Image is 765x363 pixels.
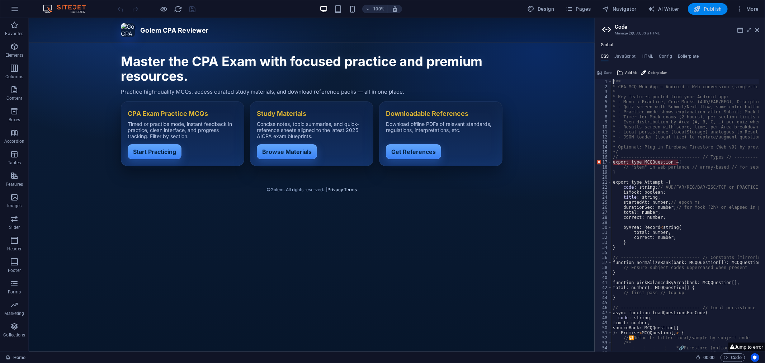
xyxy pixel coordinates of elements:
[566,5,591,13] span: Pages
[5,31,23,37] p: Favorites
[595,285,612,290] div: 42
[41,5,95,13] img: Editor Logo
[640,69,668,77] button: Color picker
[615,69,638,77] button: Add file
[603,5,637,13] span: Navigator
[6,353,25,362] a: Click to cancel selection. Double-click to open Pages
[595,330,612,335] div: 51
[595,205,612,210] div: 26
[751,353,759,362] button: Usercentrics
[595,305,612,310] div: 46
[721,353,745,362] button: Code
[4,138,24,144] p: Accordion
[392,6,398,12] i: On resize automatically adjust zoom level to fit chosen device.
[694,5,722,13] span: Publish
[7,203,22,209] p: Images
[615,24,759,30] h2: Code
[648,5,679,13] span: AI Writer
[362,5,388,13] button: 100%
[595,94,612,99] div: 4
[160,5,168,13] button: Click here to leave preview mode and continue editing
[595,84,612,89] div: 2
[595,180,612,185] div: 21
[642,54,653,62] h4: HTML
[595,170,612,175] div: 19
[688,3,728,15] button: Publish
[614,54,636,62] h4: JavaScript
[595,210,612,215] div: 27
[615,30,745,37] h3: Manage (S)CSS, JS & HTML
[595,195,612,200] div: 24
[595,275,612,280] div: 40
[728,343,765,352] button: Jump to error
[3,332,25,338] p: Collections
[678,54,699,62] h4: Boilerplate
[8,160,21,166] p: Tables
[659,54,672,62] h4: Config
[174,5,183,13] button: reload
[595,109,612,114] div: 7
[601,54,609,62] h4: CSS
[648,69,667,77] span: Color picker
[595,160,612,165] div: 17
[595,245,612,250] div: 34
[595,290,612,295] div: 43
[9,225,20,230] p: Slider
[595,114,612,119] div: 8
[595,310,612,315] div: 47
[708,355,709,360] span: :
[595,190,612,195] div: 23
[601,42,614,48] h4: Global
[595,270,612,275] div: 39
[595,235,612,240] div: 32
[724,353,742,362] span: Code
[595,99,612,104] div: 5
[696,353,715,362] h6: Session time
[7,246,22,252] p: Header
[595,230,612,235] div: 31
[595,345,612,350] div: 54
[595,295,612,300] div: 44
[595,340,612,345] div: 53
[8,268,21,273] p: Footer
[645,3,682,15] button: AI Writer
[6,95,22,101] p: Content
[595,215,612,220] div: 28
[595,320,612,325] div: 49
[8,289,21,295] p: Forms
[595,135,612,140] div: 12
[595,325,612,330] div: 50
[595,175,612,180] div: 20
[595,155,612,160] div: 16
[595,140,612,145] div: 13
[6,181,23,187] p: Features
[595,260,612,265] div: 37
[595,150,612,155] div: 15
[9,117,20,123] p: Boxes
[174,5,183,13] i: Reload page
[595,165,612,170] div: 18
[595,300,612,305] div: 45
[563,3,594,15] button: Pages
[595,220,612,225] div: 29
[595,185,612,190] div: 22
[595,350,612,355] div: 55
[595,79,612,84] div: 1
[595,145,612,150] div: 14
[733,3,762,15] button: More
[595,315,612,320] div: 48
[736,5,759,13] span: More
[525,3,557,15] div: Design (Ctrl+Alt+Y)
[5,52,24,58] p: Elements
[595,200,612,205] div: 25
[5,74,23,80] p: Columns
[595,280,612,285] div: 41
[595,335,612,340] div: 52
[595,124,612,129] div: 10
[4,311,24,316] p: Marketing
[595,89,612,94] div: 3
[600,3,639,15] button: Navigator
[595,104,612,109] div: 6
[595,255,612,260] div: 36
[625,69,637,77] span: Add file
